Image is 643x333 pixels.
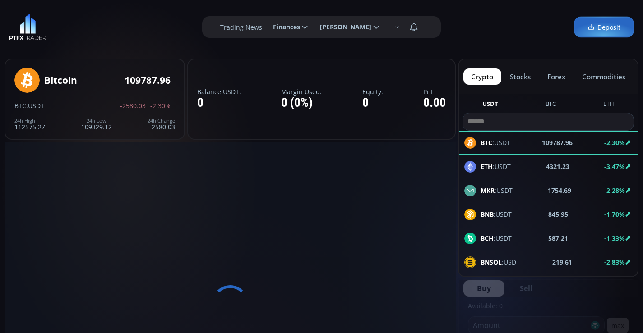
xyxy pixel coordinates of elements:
button: BTC [542,100,560,111]
b: 587.21 [548,233,568,243]
label: PnL: [423,88,446,95]
b: 219.61 [552,257,572,267]
span: :USDT [481,210,512,219]
button: commodities [574,68,633,85]
b: 4321.23 [546,162,569,171]
div: 0 [197,96,241,110]
span: :USDT [481,257,520,267]
button: crypto [463,68,501,85]
b: MKR [481,186,495,195]
span: Deposit [587,23,620,32]
span: :USDT [26,101,44,110]
button: forex [540,68,574,85]
b: -1.70% [604,210,625,219]
img: LOGO [9,14,46,41]
button: USDT [479,100,502,111]
b: 845.95 [548,210,568,219]
div: 24h Low [81,118,112,123]
label: Trading News [220,23,262,32]
div: 24h Change [148,118,175,123]
span: [PERSON_NAME] [314,18,371,36]
div: -2580.03 [148,118,175,130]
div: 24h High [14,118,45,123]
span: :USDT [481,186,513,195]
label: Margin Used: [281,88,322,95]
span: -2.30% [150,102,171,109]
div: Bitcoin [44,75,77,86]
b: 2.28% [606,186,625,195]
button: stocks [502,68,539,85]
b: BNB [481,210,494,219]
div: 109787.96 [125,75,171,86]
b: 1754.69 [548,186,571,195]
div: 0 [362,96,383,110]
span: :USDT [481,162,511,171]
a: Deposit [574,17,634,38]
label: Equity: [362,88,383,95]
label: Balance USDT: [197,88,241,95]
div: 112575.27 [14,118,45,130]
div: 0 (0%) [281,96,322,110]
b: BCH [481,234,494,242]
div: 109329.12 [81,118,112,130]
b: BNSOL [481,258,502,266]
b: -2.83% [604,258,625,266]
button: ETH [600,100,618,111]
span: -2580.03 [120,102,146,109]
b: -3.47% [604,162,625,171]
div: 0.00 [423,96,446,110]
b: -1.33% [604,234,625,242]
span: Finances [267,18,300,36]
span: :USDT [481,233,512,243]
b: ETH [481,162,493,171]
span: BTC [14,101,26,110]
